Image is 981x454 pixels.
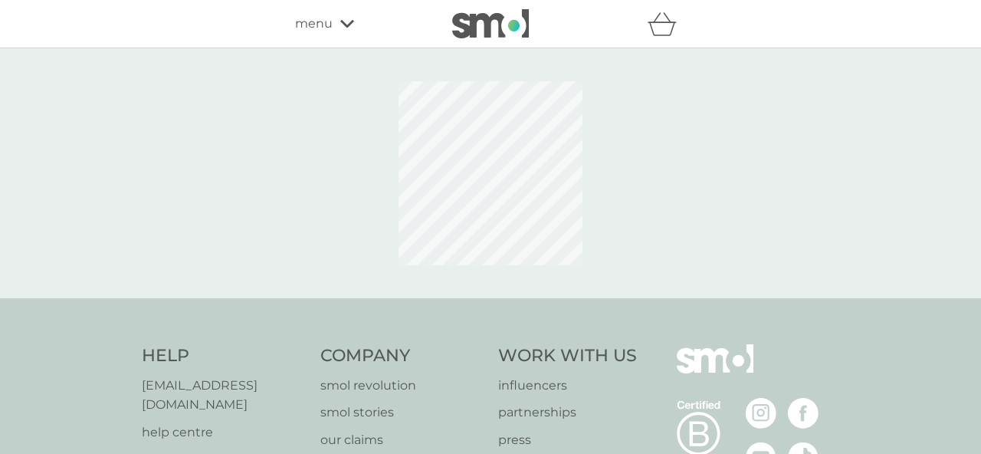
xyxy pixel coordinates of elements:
[142,423,305,442] a: help centre
[320,403,484,423] a: smol stories
[498,376,637,396] a: influencers
[788,398,819,429] img: visit the smol Facebook page
[452,9,529,38] img: smol
[320,376,484,396] a: smol revolution
[320,430,484,450] a: our claims
[320,344,484,368] h4: Company
[498,344,637,368] h4: Work With Us
[142,376,305,415] a: [EMAIL_ADDRESS][DOMAIN_NAME]
[677,344,753,396] img: smol
[295,14,333,34] span: menu
[142,344,305,368] h4: Help
[498,403,637,423] a: partnerships
[648,8,686,39] div: basket
[746,398,776,429] img: visit the smol Instagram page
[498,430,637,450] a: press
